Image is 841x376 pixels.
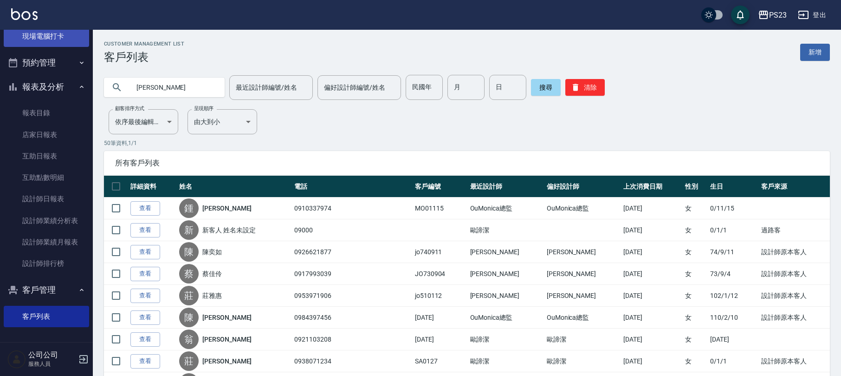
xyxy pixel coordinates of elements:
[292,307,413,329] td: 0984397456
[413,350,468,372] td: SA0127
[4,75,89,99] button: 報表及分析
[621,198,683,219] td: [DATE]
[708,350,759,372] td: 0/1/1
[4,26,89,47] a: 現場電腦打卡
[292,241,413,263] td: 0926621877
[130,354,160,369] a: 查看
[759,285,830,307] td: 設計師原本客人
[468,285,544,307] td: [PERSON_NAME]
[468,176,544,198] th: 最近設計師
[292,329,413,350] td: 0921103208
[413,307,468,329] td: [DATE]
[413,241,468,263] td: jo740911
[759,307,830,329] td: 設計師原本客人
[292,285,413,307] td: 0953971906
[683,241,708,263] td: 女
[115,158,819,168] span: 所有客戶列表
[544,198,621,219] td: OuMonica總監
[4,51,89,75] button: 預約管理
[104,139,830,147] p: 50 筆資料, 1 / 1
[759,176,830,198] th: 客戶來源
[104,51,184,64] h3: 客戶列表
[683,285,708,307] td: 女
[468,350,544,372] td: 歐諦潔
[202,335,252,344] a: [PERSON_NAME]
[28,360,76,368] p: 服務人員
[621,263,683,285] td: [DATE]
[544,329,621,350] td: 歐諦潔
[683,176,708,198] th: 性別
[179,286,199,305] div: 莊
[4,306,89,327] a: 客戶列表
[202,291,222,300] a: 莊雅惠
[130,310,160,325] a: 查看
[109,109,178,134] div: 依序最後編輯時間
[4,231,89,253] a: 設計師業績月報表
[179,220,199,240] div: 新
[794,7,830,24] button: 登出
[759,241,830,263] td: 設計師原本客人
[468,263,544,285] td: [PERSON_NAME]
[292,263,413,285] td: 0917993039
[179,308,199,327] div: 陳
[800,44,830,61] a: 新增
[202,356,252,366] a: [PERSON_NAME]
[104,41,184,47] h2: Customer Management List
[731,6,750,24] button: save
[759,263,830,285] td: 設計師原本客人
[4,278,89,302] button: 客戶管理
[130,289,160,303] a: 查看
[28,350,76,360] h5: 公司公司
[202,247,222,257] a: 陳奕如
[130,245,160,259] a: 查看
[621,350,683,372] td: [DATE]
[754,6,790,25] button: PS23
[130,75,217,100] input: 搜尋關鍵字
[179,351,199,371] div: 莊
[194,105,213,112] label: 呈現順序
[621,176,683,198] th: 上次消費日期
[179,330,199,349] div: 翁
[708,285,759,307] td: 102/1/12
[683,198,708,219] td: 女
[544,350,621,372] td: 歐諦潔
[130,267,160,281] a: 查看
[683,350,708,372] td: 女
[708,198,759,219] td: 0/11/15
[531,79,561,96] button: 搜尋
[708,307,759,329] td: 110/2/10
[292,350,413,372] td: 0938071234
[4,210,89,231] a: 設計師業績分析表
[179,198,199,218] div: 鍾
[544,307,621,329] td: OuMonica總監
[292,219,413,241] td: 09000
[4,188,89,210] a: 設計師日報表
[621,329,683,350] td: [DATE]
[468,241,544,263] td: [PERSON_NAME]
[683,263,708,285] td: 女
[413,176,468,198] th: 客戶編號
[683,329,708,350] td: 女
[565,79,605,96] button: 清除
[544,176,621,198] th: 偏好設計師
[621,285,683,307] td: [DATE]
[177,176,292,198] th: 姓名
[202,313,252,322] a: [PERSON_NAME]
[413,198,468,219] td: MO01115
[188,109,257,134] div: 由大到小
[683,307,708,329] td: 女
[759,219,830,241] td: 過路客
[413,285,468,307] td: jo510112
[544,263,621,285] td: [PERSON_NAME]
[7,350,26,369] img: Person
[621,241,683,263] td: [DATE]
[130,223,160,237] a: 查看
[413,263,468,285] td: JO730904
[413,329,468,350] td: [DATE]
[708,263,759,285] td: 73/9/4
[11,8,38,20] img: Logo
[544,241,621,263] td: [PERSON_NAME]
[202,269,222,278] a: 蔡佳伶
[759,350,830,372] td: 設計師原本客人
[708,329,759,350] td: [DATE]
